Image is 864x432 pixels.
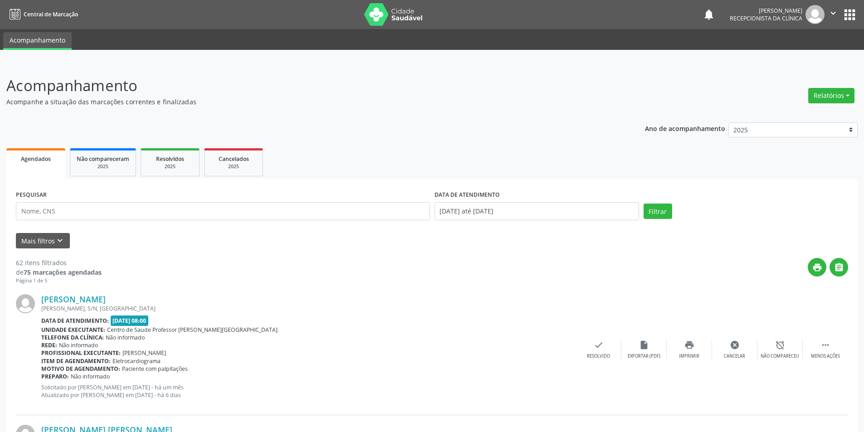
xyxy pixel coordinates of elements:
button: apps [842,7,858,23]
a: Acompanhamento [3,32,72,50]
button: Mais filtroskeyboard_arrow_down [16,233,70,249]
span: Não compareceram [77,155,129,163]
div: Página 1 de 5 [16,277,102,285]
span: Paciente com palpitações [122,365,188,373]
b: Motivo de agendamento: [41,365,120,373]
div: Imprimir [679,353,699,359]
button: print [808,258,826,277]
span: [DATE] 08:00 [111,316,149,326]
div: Resolvido [587,353,610,359]
b: Telefone da clínica: [41,334,104,341]
b: Rede: [41,341,57,349]
strong: 75 marcações agendadas [24,268,102,277]
span: Centro de Saude Professor [PERSON_NAME][GEOGRAPHIC_DATA] [107,326,278,334]
i: insert_drive_file [639,340,649,350]
button: notifications [703,8,715,21]
div: 2025 [147,163,193,170]
span: Eletrocardiograma [112,357,161,365]
i: print [684,340,694,350]
div: Menos ações [811,353,840,359]
div: Cancelar [724,353,745,359]
a: [PERSON_NAME] [41,294,106,304]
input: Nome, CNS [16,202,430,220]
i: print [812,262,822,272]
button: Filtrar [644,204,672,219]
label: PESQUISAR [16,188,47,202]
a: Central de Marcação [6,7,78,22]
button:  [825,5,842,24]
b: Data de atendimento: [41,317,109,325]
div: 2025 [211,163,256,170]
span: Cancelados [219,155,249,163]
p: Acompanhamento [6,74,602,97]
div: Exportar (PDF) [628,353,660,359]
img: img [805,5,825,24]
input: Selecione um intervalo [434,202,639,220]
i: cancel [730,340,740,350]
span: Não informado [106,334,145,341]
b: Profissional executante: [41,349,121,357]
i:  [834,262,844,272]
div: 62 itens filtrados [16,258,102,267]
p: Acompanhe a situação das marcações correntes e finalizadas [6,97,602,107]
i:  [820,340,830,350]
span: [PERSON_NAME] [122,349,166,357]
span: Não informado [59,341,98,349]
span: Resolvidos [156,155,184,163]
i: check [594,340,604,350]
p: Solicitado por [PERSON_NAME] em [DATE] - há um mês Atualizado por [PERSON_NAME] em [DATE] - há 6 ... [41,383,576,399]
span: Agendados [21,155,51,163]
div: 2025 [77,163,129,170]
b: Item de agendamento: [41,357,111,365]
button: Relatórios [808,88,854,103]
img: img [16,294,35,313]
button:  [830,258,848,277]
span: Recepcionista da clínica [730,15,802,22]
p: Ano de acompanhamento [645,122,725,134]
i: alarm_off [775,340,785,350]
span: Central de Marcação [24,10,78,18]
div: [PERSON_NAME] [730,7,802,15]
i: keyboard_arrow_down [55,236,65,246]
span: Não informado [71,373,110,380]
b: Unidade executante: [41,326,105,334]
label: DATA DE ATENDIMENTO [434,188,500,202]
div: de [16,267,102,277]
b: Preparo: [41,373,69,380]
div: [PERSON_NAME], S/N, [GEOGRAPHIC_DATA] [41,305,576,312]
i:  [828,8,838,18]
div: Não compareceu [761,353,799,359]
